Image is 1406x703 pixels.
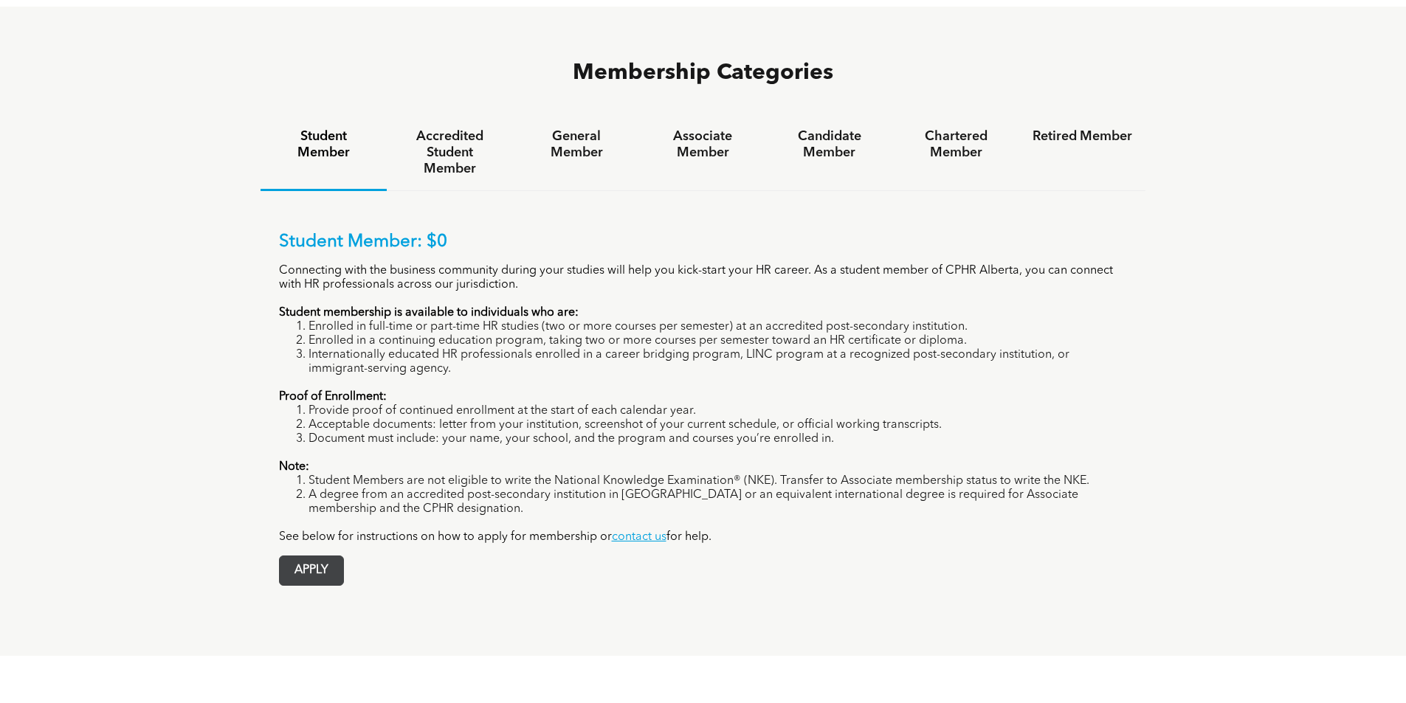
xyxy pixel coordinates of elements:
li: Document must include: your name, your school, and the program and courses you’re enrolled in. [309,432,1128,446]
strong: Student membership is available to individuals who are: [279,307,579,319]
strong: Proof of Enrollment: [279,391,387,403]
li: Internationally educated HR professionals enrolled in a career bridging program, LINC program at ... [309,348,1128,376]
li: Acceptable documents: letter from your institution, screenshot of your current schedule, or offic... [309,418,1128,432]
span: Membership Categories [573,62,833,84]
strong: Note: [279,461,309,473]
h4: Student Member [274,128,373,161]
li: A degree from an accredited post-secondary institution in [GEOGRAPHIC_DATA] or an equivalent inte... [309,488,1128,516]
p: See below for instructions on how to apply for membership or for help. [279,530,1128,544]
li: Provide proof of continued enrollment at the start of each calendar year. [309,404,1128,418]
h4: Candidate Member [779,128,879,161]
p: Connecting with the business community during your studies will help you kick-start your HR caree... [279,264,1128,292]
span: APPLY [280,556,343,585]
h4: Chartered Member [906,128,1006,161]
h4: Accredited Student Member [400,128,500,177]
li: Enrolled in a continuing education program, taking two or more courses per semester toward an HR ... [309,334,1128,348]
h4: Retired Member [1033,128,1132,145]
h4: General Member [526,128,626,161]
h4: Associate Member [653,128,753,161]
a: APPLY [279,555,344,586]
li: Enrolled in full-time or part-time HR studies (two or more courses per semester) at an accredited... [309,320,1128,334]
li: Student Members are not eligible to write the National Knowledge Examination® (NKE). Transfer to ... [309,474,1128,488]
a: contact us [612,531,666,543]
p: Student Member: $0 [279,232,1128,253]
